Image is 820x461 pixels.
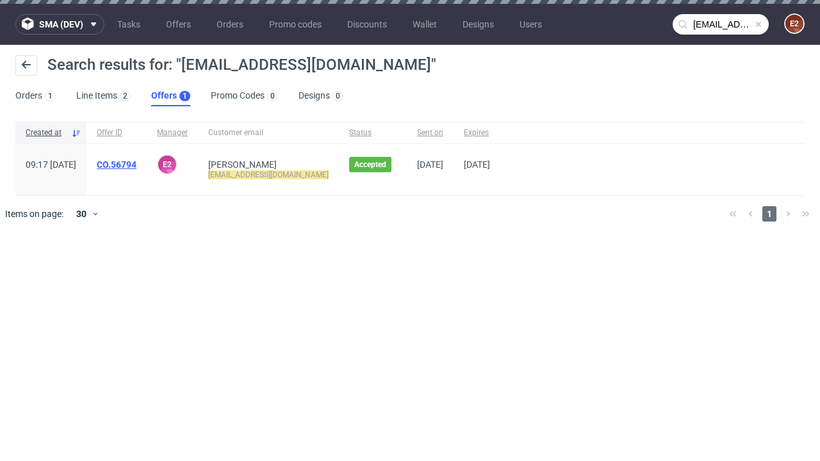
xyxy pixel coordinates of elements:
div: 0 [270,92,275,101]
a: Promo codes [261,14,329,35]
span: 1 [762,206,776,222]
a: CO.56794 [97,159,136,170]
div: 2 [123,92,127,101]
span: Manager [157,127,188,138]
a: Offers [158,14,199,35]
span: Created at [26,127,66,138]
span: Expires [464,127,490,138]
a: Offers1 [151,86,190,106]
span: [DATE] [417,159,443,170]
figcaption: e2 [785,15,803,33]
span: 09:17 [DATE] [26,159,76,170]
a: Orders [209,14,251,35]
span: sma (dev) [39,20,83,29]
span: Offer ID [97,127,136,138]
div: 1 [183,92,187,101]
span: Customer email [208,127,329,138]
span: Accepted [354,159,386,170]
a: Tasks [110,14,148,35]
span: Sent on [417,127,443,138]
div: 0 [336,92,340,101]
a: [PERSON_NAME] [208,159,277,170]
a: Designs [455,14,502,35]
figcaption: e2 [158,156,176,174]
span: Items on page: [5,207,63,220]
span: [DATE] [464,159,490,170]
a: Discounts [340,14,395,35]
div: 1 [48,92,53,101]
span: Search results for: "[EMAIL_ADDRESS][DOMAIN_NAME]" [47,56,436,74]
button: sma (dev) [15,14,104,35]
a: Users [512,14,550,35]
a: Designs0 [299,86,343,106]
a: Orders1 [15,86,56,106]
mark: [EMAIL_ADDRESS][DOMAIN_NAME] [208,170,329,179]
a: Wallet [405,14,445,35]
a: Line Items2 [76,86,131,106]
a: Promo Codes0 [211,86,278,106]
div: 30 [69,205,92,223]
span: Status [349,127,397,138]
